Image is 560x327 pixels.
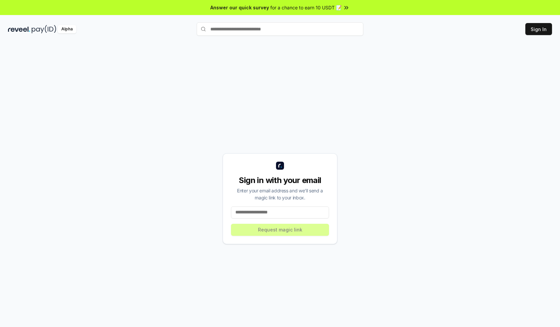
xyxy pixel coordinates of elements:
[270,4,342,11] span: for a chance to earn 10 USDT 📝
[8,25,30,33] img: reveel_dark
[276,162,284,170] img: logo_small
[210,4,269,11] span: Answer our quick survey
[231,187,329,201] div: Enter your email address and we’ll send a magic link to your inbox.
[525,23,552,35] button: Sign In
[32,25,56,33] img: pay_id
[231,175,329,186] div: Sign in with your email
[58,25,76,33] div: Alpha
